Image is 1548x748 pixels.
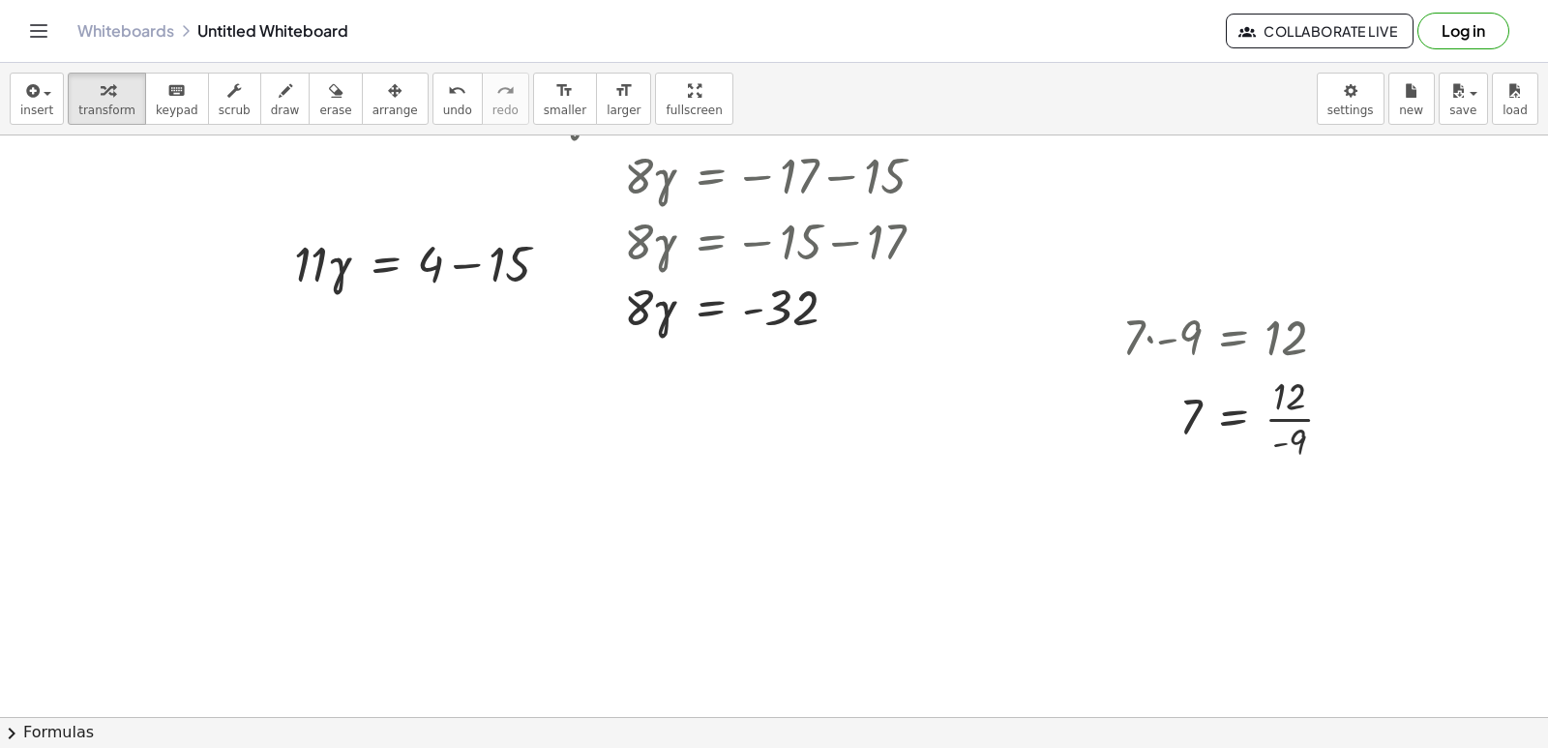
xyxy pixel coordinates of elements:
[145,73,209,125] button: keyboardkeypad
[362,73,429,125] button: arrange
[1399,104,1423,117] span: new
[607,104,640,117] span: larger
[1317,73,1384,125] button: settings
[1439,73,1488,125] button: save
[432,73,483,125] button: undoundo
[219,104,251,117] span: scrub
[10,73,64,125] button: insert
[614,79,633,103] i: format_size
[167,79,186,103] i: keyboard
[544,104,586,117] span: smaller
[1226,14,1414,48] button: Collaborate Live
[533,73,597,125] button: format_sizesmaller
[156,104,198,117] span: keypad
[655,73,732,125] button: fullscreen
[443,104,472,117] span: undo
[1503,104,1528,117] span: load
[448,79,466,103] i: undo
[555,79,574,103] i: format_size
[78,104,135,117] span: transform
[23,15,54,46] button: Toggle navigation
[1388,73,1435,125] button: new
[372,104,418,117] span: arrange
[596,73,651,125] button: format_sizelarger
[260,73,311,125] button: draw
[68,73,146,125] button: transform
[1242,22,1397,40] span: Collaborate Live
[666,104,722,117] span: fullscreen
[208,73,261,125] button: scrub
[1492,73,1538,125] button: load
[319,104,351,117] span: erase
[496,79,515,103] i: redo
[1327,104,1374,117] span: settings
[271,104,300,117] span: draw
[309,73,362,125] button: erase
[77,21,174,41] a: Whiteboards
[1417,13,1509,49] button: Log in
[482,73,529,125] button: redoredo
[20,104,53,117] span: insert
[492,104,519,117] span: redo
[1449,104,1476,117] span: save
